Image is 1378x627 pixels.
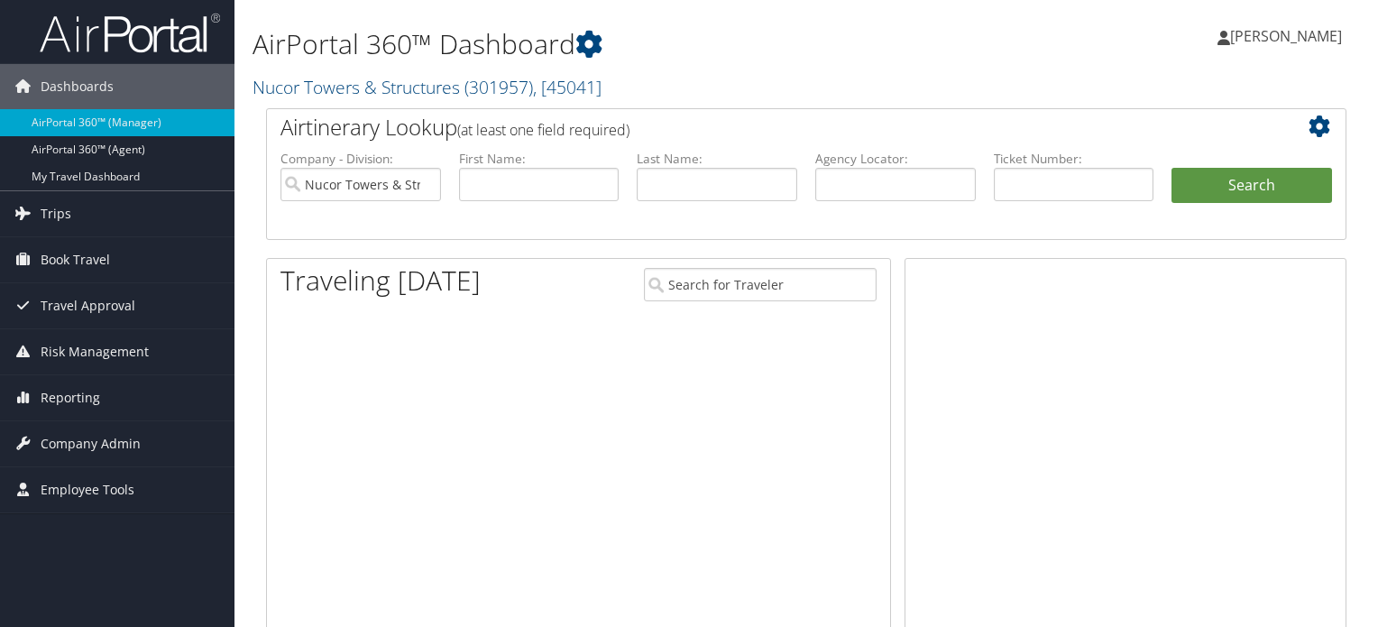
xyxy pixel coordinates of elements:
[459,150,620,168] label: First Name:
[41,283,135,328] span: Travel Approval
[280,262,481,300] h1: Traveling [DATE]
[457,120,629,140] span: (at least one field required)
[41,64,114,109] span: Dashboards
[41,237,110,282] span: Book Travel
[253,75,602,99] a: Nucor Towers & Structures
[464,75,533,99] span: ( 301957 )
[280,150,441,168] label: Company - Division:
[41,329,149,374] span: Risk Management
[41,191,71,236] span: Trips
[815,150,976,168] label: Agency Locator:
[533,75,602,99] span: , [ 45041 ]
[280,112,1242,143] h2: Airtinerary Lookup
[41,375,100,420] span: Reporting
[253,25,991,63] h1: AirPortal 360™ Dashboard
[637,150,797,168] label: Last Name:
[644,268,877,301] input: Search for Traveler
[41,421,141,466] span: Company Admin
[1217,9,1360,63] a: [PERSON_NAME]
[40,12,220,54] img: airportal-logo.png
[1171,168,1332,204] button: Search
[41,467,134,512] span: Employee Tools
[994,150,1154,168] label: Ticket Number:
[1230,26,1342,46] span: [PERSON_NAME]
